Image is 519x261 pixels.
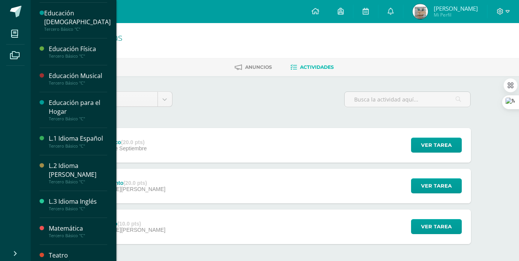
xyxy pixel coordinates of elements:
[49,179,107,185] div: Tercero Básico "C"
[49,251,107,260] div: Teatro
[49,233,107,238] div: Tercero Básico "C"
[49,143,107,149] div: Tercero Básico "C"
[49,98,107,121] a: Educación para el HogarTercero Básico "C"
[121,139,144,145] strong: (20.0 pts)
[88,139,147,145] div: Arte Barroco
[49,206,107,211] div: Tercero Básico "C"
[49,45,107,59] a: Educación FísicaTercero Básico "C"
[49,116,107,121] div: Tercero Básico "C"
[49,71,107,80] div: Educación Musical
[434,12,478,18] span: Mi Perfil
[49,134,107,143] div: L.1 Idioma Español
[85,92,152,106] span: Unidad 4
[300,64,334,70] span: Actividades
[413,4,428,19] img: 16a5d7a19737781e495d5c01a85c3bf4.png
[49,80,107,86] div: Tercero Básico "C"
[345,92,470,107] input: Busca la actividad aquí...
[49,71,107,86] a: Educación MusicalTercero Básico "C"
[49,134,107,148] a: L.1 Idioma EspañolTercero Básico "C"
[88,221,165,227] div: Arte Gótico
[290,61,334,73] a: Actividades
[80,92,172,106] a: Unidad 4
[49,224,107,233] div: Matemática
[118,221,141,227] strong: (10.0 pts)
[49,161,107,185] a: L.2 Idioma [PERSON_NAME]Tercero Básico "C"
[411,219,462,234] button: Ver tarea
[421,138,452,152] span: Ver tarea
[44,9,111,27] div: Educación [DEMOGRAPHIC_DATA]
[49,53,107,59] div: Tercero Básico "C"
[49,161,107,179] div: L.2 Idioma [PERSON_NAME]
[235,61,272,73] a: Anuncios
[104,186,165,192] span: [DATE][PERSON_NAME]
[49,197,107,211] a: L.3 Idioma InglésTercero Básico "C"
[44,9,111,32] a: Educación [DEMOGRAPHIC_DATA]Tercero Básico "C"
[104,145,147,151] span: 12 de Septiembre
[245,64,272,70] span: Anuncios
[49,45,107,53] div: Educación Física
[49,197,107,206] div: L.3 Idioma Inglés
[411,178,462,193] button: Ver tarea
[49,224,107,238] a: MatemáticaTercero Básico "C"
[123,180,147,186] strong: (20.0 pts)
[421,179,452,193] span: Ver tarea
[44,27,111,32] div: Tercero Básico "C"
[411,138,462,153] button: Ver tarea
[421,219,452,234] span: Ver tarea
[104,227,165,233] span: [DATE][PERSON_NAME]
[49,98,107,116] div: Educación para el Hogar
[434,5,478,12] span: [PERSON_NAME]
[88,180,165,186] div: Renacimiento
